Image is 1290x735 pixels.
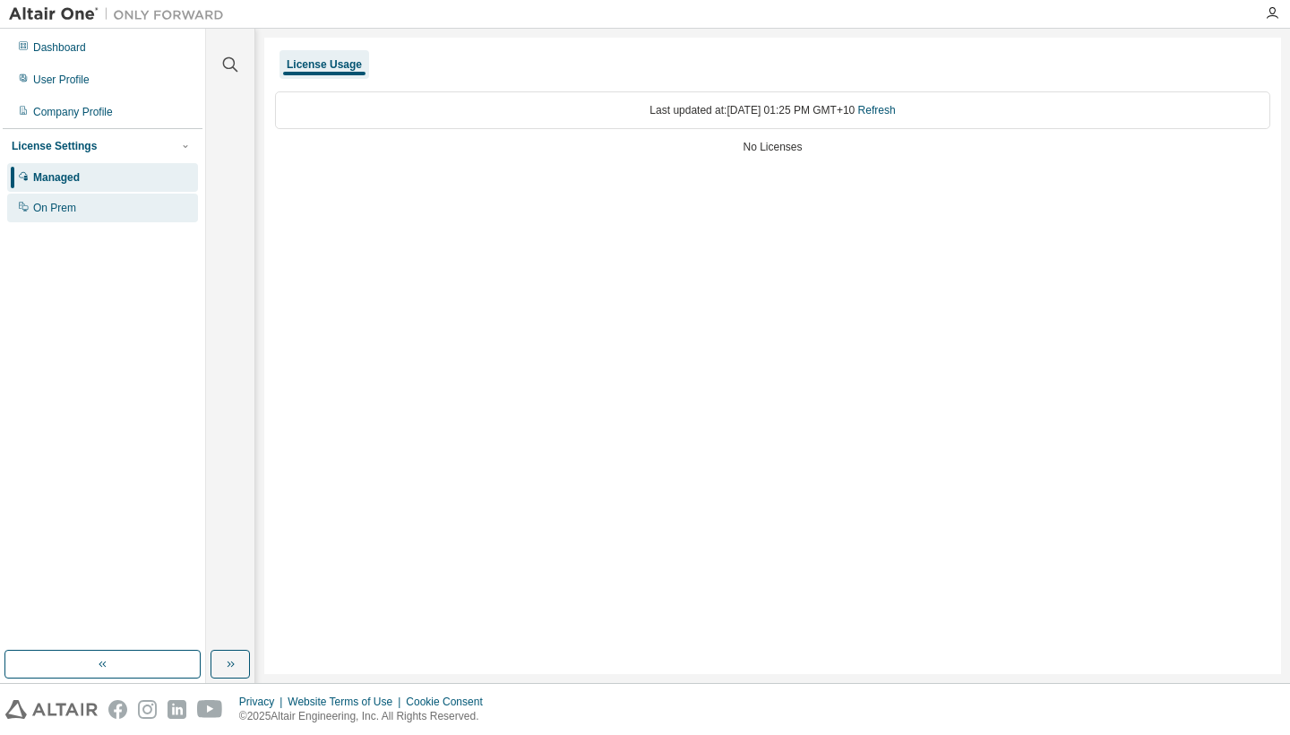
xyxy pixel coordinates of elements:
div: On Prem [33,201,76,215]
div: User Profile [33,73,90,87]
div: Company Profile [33,105,113,119]
p: © 2025 Altair Engineering, Inc. All Rights Reserved. [239,709,494,724]
img: altair_logo.svg [5,700,98,719]
div: Privacy [239,695,288,709]
div: License Settings [12,139,97,153]
div: Dashboard [33,40,86,55]
div: Last updated at: [DATE] 01:25 PM GMT+10 [275,91,1270,129]
div: No Licenses [275,140,1270,154]
img: instagram.svg [138,700,157,719]
a: Refresh [858,104,896,117]
img: facebook.svg [108,700,127,719]
img: Altair One [9,5,233,23]
div: Cookie Consent [406,695,493,709]
div: Managed [33,170,80,185]
div: License Usage [287,57,362,72]
img: youtube.svg [197,700,223,719]
div: Website Terms of Use [288,695,406,709]
img: linkedin.svg [168,700,186,719]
